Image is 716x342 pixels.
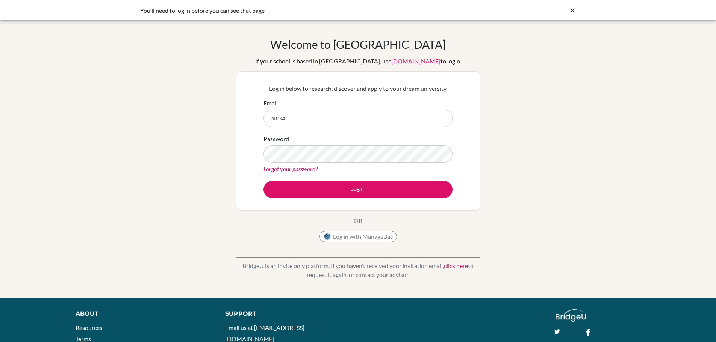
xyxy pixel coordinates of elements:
[76,309,208,318] div: About
[444,262,468,269] a: click here
[140,6,463,15] div: You’ll need to log in before you can see that page
[319,231,397,242] button: Log in with ManageBac
[263,84,453,93] p: Log in below to research, discover and apply to your dream university.
[354,216,362,225] p: OR
[255,57,461,66] div: If your school is based in [GEOGRAPHIC_DATA], use to login.
[263,165,318,172] a: Forgot your password?
[263,134,289,143] label: Password
[76,324,102,331] a: Resources
[556,309,586,322] img: logo_white@2x-f4f0deed5e89b7ecb1c2cc34c3e3d731f90f0f143d5ea2071677605dd97b5244.png
[263,99,278,108] label: Email
[391,57,440,65] a: [DOMAIN_NAME]
[270,38,446,51] h1: Welcome to [GEOGRAPHIC_DATA]
[263,181,453,198] button: Log in
[225,309,349,318] div: Support
[236,261,480,279] p: BridgeU is an invite only platform. If you haven’t received your invitation email, to request it ...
